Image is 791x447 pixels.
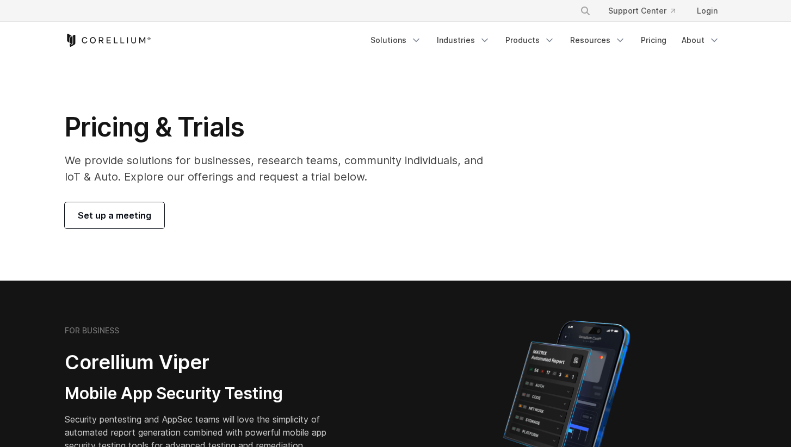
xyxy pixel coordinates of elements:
[430,30,497,50] a: Industries
[634,30,673,50] a: Pricing
[564,30,632,50] a: Resources
[576,1,595,21] button: Search
[65,350,343,375] h2: Corellium Viper
[65,383,343,404] h3: Mobile App Security Testing
[65,326,119,336] h6: FOR BUSINESS
[78,209,151,222] span: Set up a meeting
[65,34,151,47] a: Corellium Home
[364,30,428,50] a: Solutions
[499,30,561,50] a: Products
[567,1,726,21] div: Navigation Menu
[65,152,498,185] p: We provide solutions for businesses, research teams, community individuals, and IoT & Auto. Explo...
[65,202,164,228] a: Set up a meeting
[600,1,684,21] a: Support Center
[688,1,726,21] a: Login
[364,30,726,50] div: Navigation Menu
[65,111,498,144] h1: Pricing & Trials
[675,30,726,50] a: About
